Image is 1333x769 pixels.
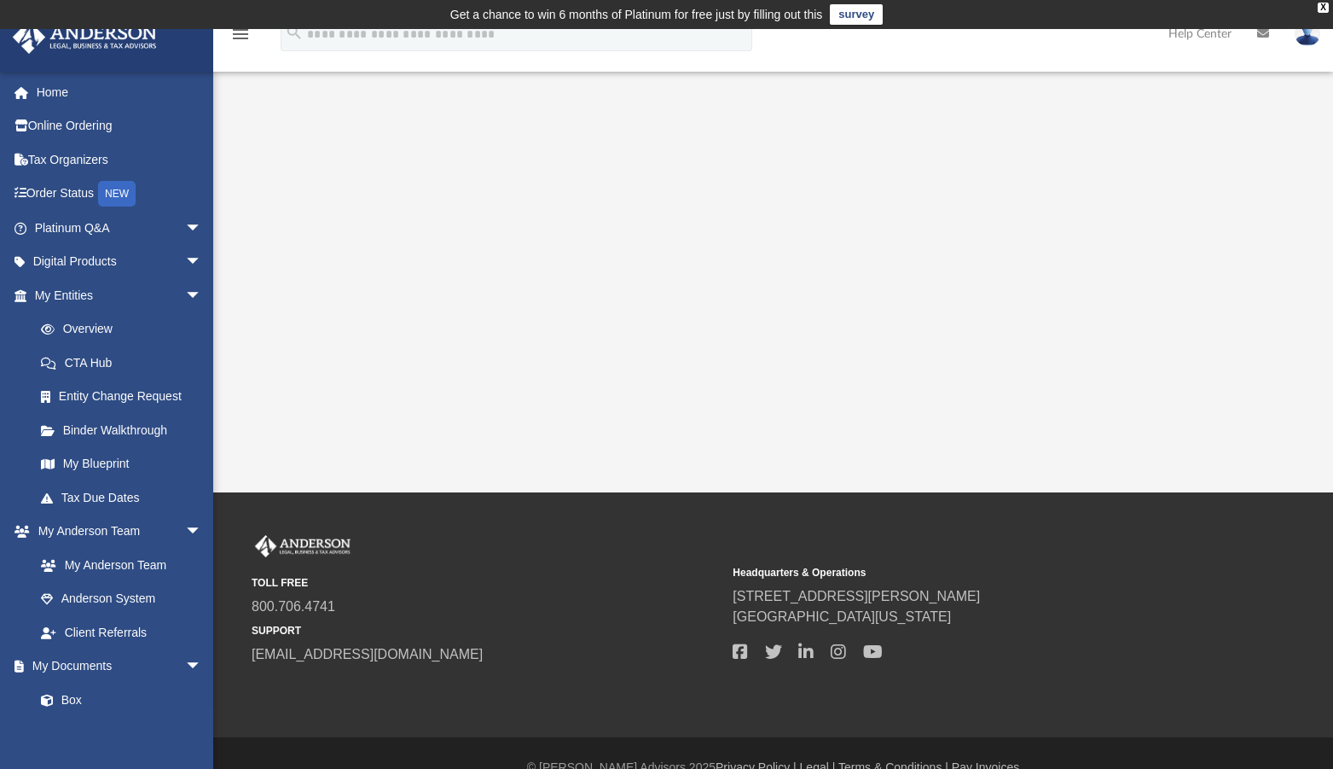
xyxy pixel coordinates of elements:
[98,181,136,207] div: NEW
[830,4,883,25] a: survey
[24,615,219,650] a: Client Referrals
[12,650,219,684] a: My Documentsarrow_drop_down
[12,245,228,279] a: Digital Productsarrow_drop_down
[24,413,228,447] a: Binder Walkthrough
[733,565,1202,580] small: Headquarters & Operations
[252,535,354,557] img: Anderson Advisors Platinum Portal
[24,683,211,717] a: Box
[450,4,823,25] div: Get a chance to win 6 months of Platinum for free just by filling out this
[1318,3,1329,13] div: close
[8,20,162,54] img: Anderson Advisors Platinum Portal
[252,623,721,638] small: SUPPORT
[24,447,219,481] a: My Blueprint
[12,109,228,143] a: Online Ordering
[252,647,483,661] a: [EMAIL_ADDRESS][DOMAIN_NAME]
[185,515,219,550] span: arrow_drop_down
[252,599,335,614] a: 800.706.4741
[185,278,219,313] span: arrow_drop_down
[185,650,219,685] span: arrow_drop_down
[24,346,228,380] a: CTA Hub
[24,481,228,515] a: Tax Due Dates
[24,548,211,582] a: My Anderson Team
[1295,21,1320,46] img: User Pic
[185,245,219,280] span: arrow_drop_down
[24,380,228,414] a: Entity Change Request
[230,24,251,44] i: menu
[185,211,219,246] span: arrow_drop_down
[24,312,228,347] a: Overview
[12,143,228,177] a: Tax Organizers
[733,589,980,603] a: [STREET_ADDRESS][PERSON_NAME]
[24,582,219,616] a: Anderson System
[733,609,951,624] a: [GEOGRAPHIC_DATA][US_STATE]
[252,575,721,591] small: TOLL FREE
[12,75,228,109] a: Home
[285,23,304,42] i: search
[12,278,228,312] a: My Entitiesarrow_drop_down
[230,32,251,44] a: menu
[12,177,228,212] a: Order StatusNEW
[12,211,228,245] a: Platinum Q&Aarrow_drop_down
[12,515,219,549] a: My Anderson Teamarrow_drop_down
